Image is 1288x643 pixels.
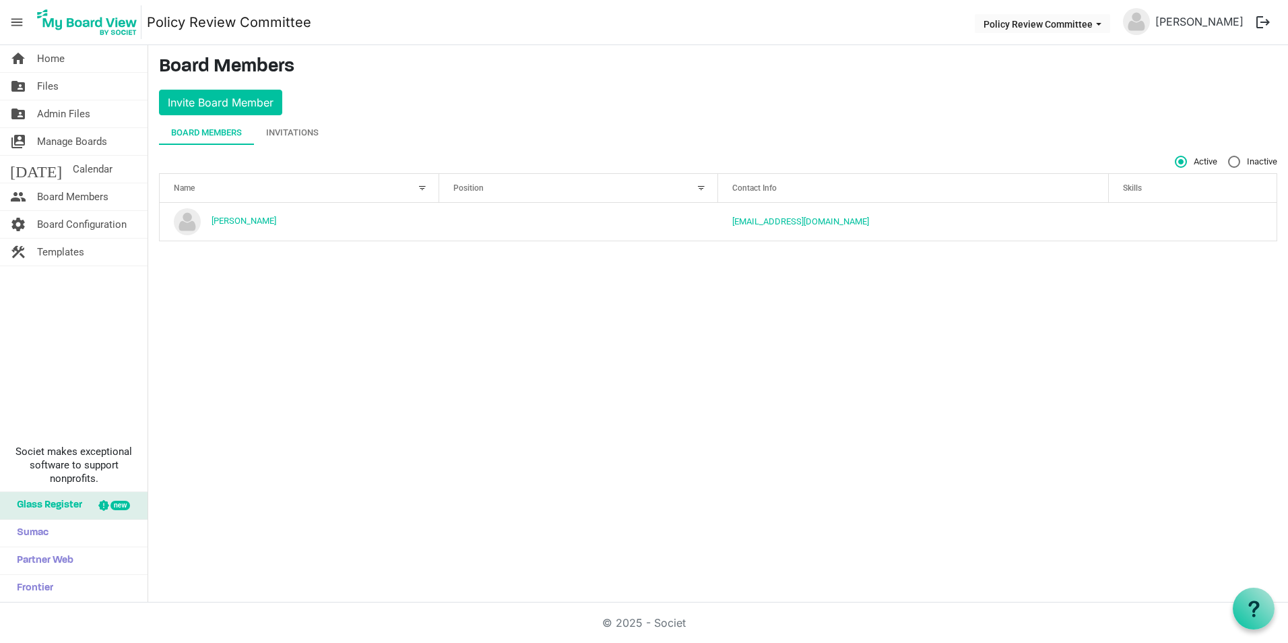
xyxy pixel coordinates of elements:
[10,183,26,210] span: people
[602,616,686,630] a: © 2025 - Societ
[159,56,1277,79] h3: Board Members
[73,156,112,183] span: Calendar
[1123,8,1150,35] img: no-profile-picture.svg
[171,126,242,140] div: Board Members
[37,45,65,72] span: Home
[37,211,127,238] span: Board Configuration
[4,9,30,35] span: menu
[1175,156,1217,168] span: Active
[37,239,84,266] span: Templates
[10,547,73,574] span: Partner Web
[159,90,282,115] button: Invite Board Member
[10,211,26,238] span: settings
[147,9,311,36] a: Policy Review Committee
[6,445,141,485] span: Societ makes exceptional software to support nonprofits.
[1123,183,1142,193] span: Skills
[212,216,276,226] a: [PERSON_NAME]
[732,216,869,226] a: [EMAIL_ADDRESS][DOMAIN_NAME]
[10,239,26,266] span: construction
[37,183,108,210] span: Board Members
[975,14,1110,33] button: Policy Review Committee dropdownbutton
[453,183,484,193] span: Position
[1150,8,1249,35] a: [PERSON_NAME]
[37,73,59,100] span: Files
[732,183,777,193] span: Contact Info
[37,100,90,127] span: Admin Files
[1228,156,1277,168] span: Inactive
[10,492,82,519] span: Glass Register
[10,575,53,602] span: Frontier
[174,208,201,235] img: no-profile-picture.svg
[37,128,107,155] span: Manage Boards
[10,156,62,183] span: [DATE]
[718,203,1109,241] td: nrichard@namisela.org is template cell column header Contact Info
[1249,8,1277,36] button: logout
[160,203,439,241] td: Nick Richard is template cell column header Name
[33,5,141,39] img: My Board View Logo
[10,100,26,127] span: folder_shared
[110,501,130,510] div: new
[10,73,26,100] span: folder_shared
[10,45,26,72] span: home
[33,5,147,39] a: My Board View Logo
[439,203,719,241] td: column header Position
[10,520,49,547] span: Sumac
[174,183,195,193] span: Name
[159,121,1277,145] div: tab-header
[1109,203,1277,241] td: is template cell column header Skills
[266,126,319,140] div: Invitations
[10,128,26,155] span: switch_account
